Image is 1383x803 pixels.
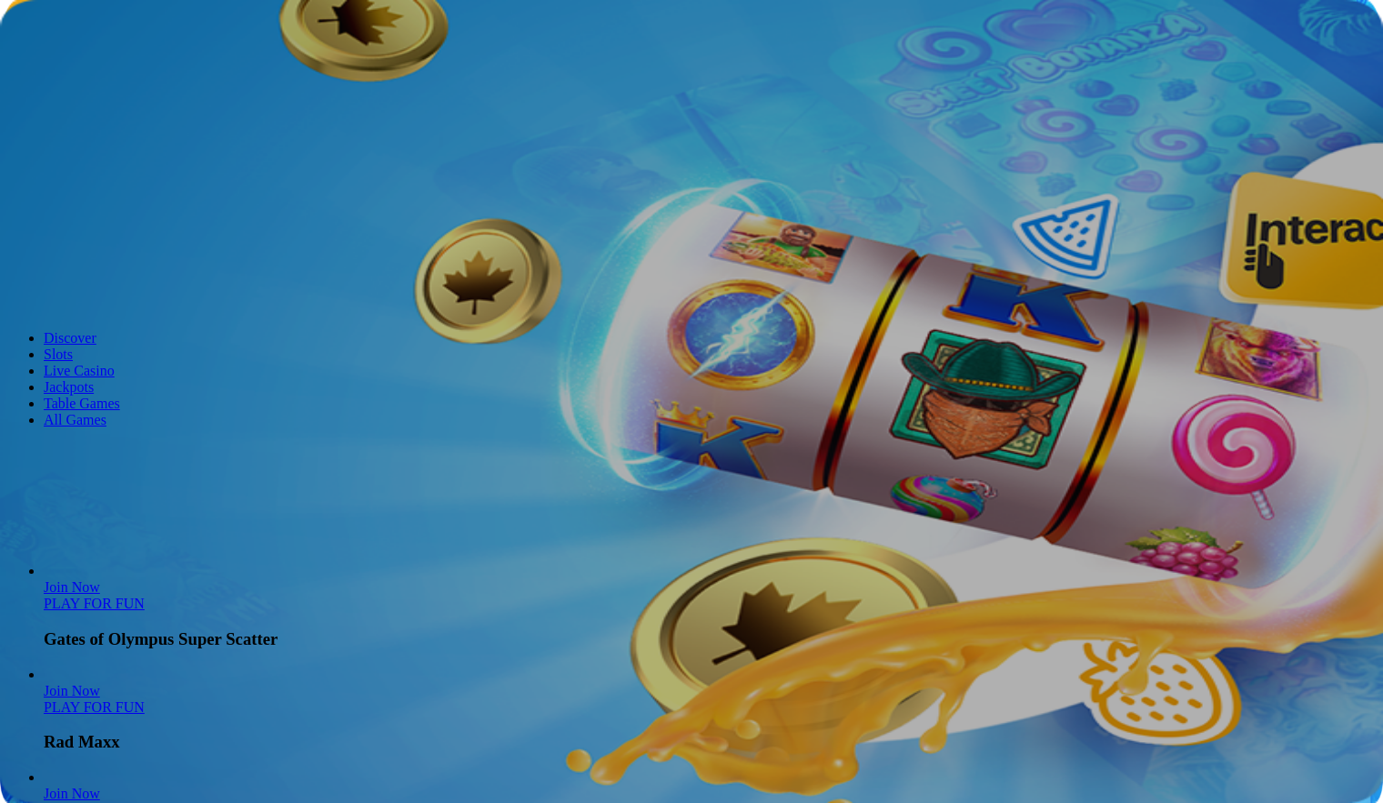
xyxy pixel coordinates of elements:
a: Gates of Olympus Super Scatter [44,596,145,611]
a: Jackpots [44,379,94,395]
header: Lobby [7,299,1376,462]
article: Rad Maxx [44,667,1376,753]
a: Table Games [44,396,120,411]
a: Cherry Pop [44,786,100,801]
span: Join Now [44,683,100,698]
a: All Games [44,412,106,427]
span: Join Now [44,579,100,595]
h3: Gates of Olympus Super Scatter [44,629,1376,649]
h3: Rad Maxx [44,732,1376,752]
article: Gates of Olympus Super Scatter [44,563,1376,649]
a: Rad Maxx [44,683,100,698]
a: Live Casino [44,363,115,378]
span: Join Now [44,786,100,801]
nav: Lobby [7,299,1376,428]
a: Slots [44,346,73,362]
a: Gates of Olympus Super Scatter [44,579,100,595]
a: Rad Maxx [44,699,145,715]
a: Discover [44,330,96,346]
